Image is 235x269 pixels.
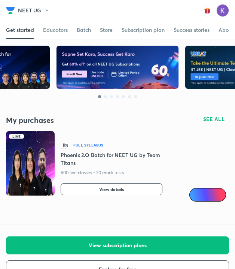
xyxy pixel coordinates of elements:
[77,21,91,39] a: Batch
[99,185,124,193] span: View details
[189,188,226,202] a: Ai Doubts
[61,151,162,167] h5: Phoenix 2.O Batch for NEET UG by Team Titans
[6,6,15,15] img: Company Logo
[43,26,68,34] div: Educators
[174,26,210,34] div: Success stories
[73,142,104,148] h6: Full Syllabus
[6,236,229,254] button: View subscription plans
[216,4,229,17] img: Koyna Rana
[6,21,34,39] a: Get started
[203,117,225,122] span: SEE ALL
[122,26,165,34] div: Subscription plan
[43,21,68,39] a: Educators
[9,134,24,139] div: Live
[201,4,213,16] img: avatar
[100,21,113,39] a: Store
[174,21,210,39] a: Success stories
[122,21,165,39] a: Subscription plan
[77,26,91,34] div: Batch
[100,26,113,34] div: Store
[18,5,54,16] button: NEET UG
[194,192,200,198] img: Icon
[6,26,34,34] div: Get started
[202,192,222,198] span: Ai Doubts
[199,113,229,125] button: SEE ALL
[61,169,162,176] p: 600 live classes • 20 mock tests
[89,242,147,249] span: View subscription plans
[6,131,55,196] img: Batch Thumbnail
[6,115,117,125] h4: My purchases
[61,183,162,195] button: View details
[61,142,70,149] p: हिN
